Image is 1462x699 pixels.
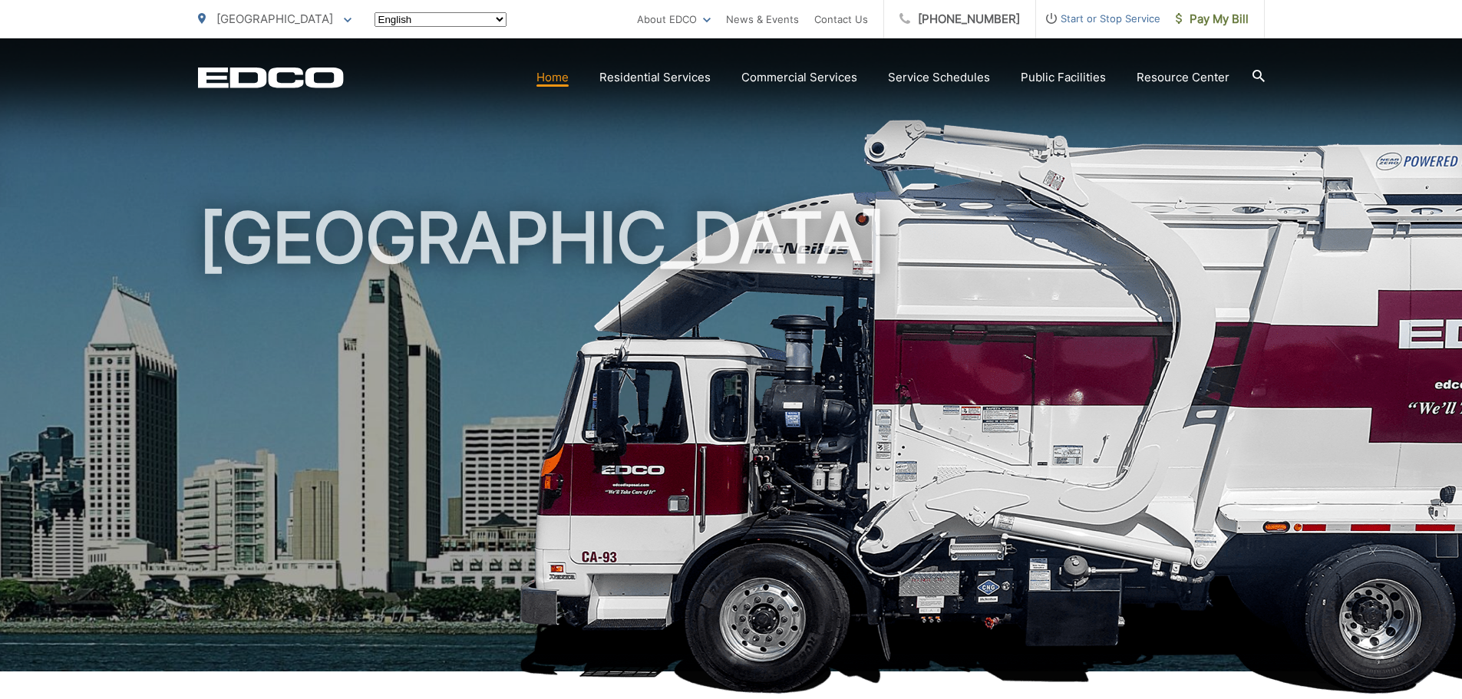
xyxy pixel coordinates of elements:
a: News & Events [726,10,799,28]
span: Pay My Bill [1176,10,1249,28]
a: Service Schedules [888,68,990,87]
a: Home [536,68,569,87]
a: Resource Center [1137,68,1229,87]
a: Commercial Services [741,68,857,87]
a: About EDCO [637,10,711,28]
a: Public Facilities [1021,68,1106,87]
a: Residential Services [599,68,711,87]
h1: [GEOGRAPHIC_DATA] [198,199,1265,685]
select: Select a language [375,12,507,27]
a: Contact Us [814,10,868,28]
span: [GEOGRAPHIC_DATA] [216,12,333,26]
a: EDCD logo. Return to the homepage. [198,67,344,88]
